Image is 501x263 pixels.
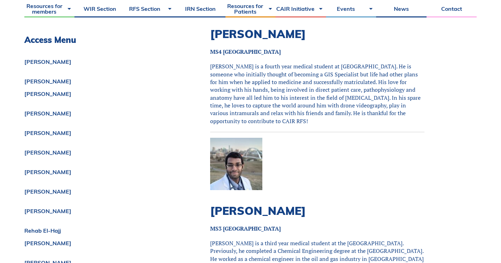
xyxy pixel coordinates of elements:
a: [PERSON_NAME] [24,240,175,246]
a: Rehab El-Hajj [24,228,175,233]
a: [PERSON_NAME] [24,150,175,155]
a: [PERSON_NAME] [24,59,175,65]
h2: [PERSON_NAME] [210,27,424,40]
a: [PERSON_NAME] [24,78,175,84]
a: [PERSON_NAME] [24,111,175,116]
strong: MS3 [GEOGRAPHIC_DATA] [210,225,281,232]
a: [PERSON_NAME] [24,189,175,194]
h3: Access Menu [24,35,175,45]
a: [PERSON_NAME] [24,169,175,175]
a: [PERSON_NAME] [24,91,175,97]
strong: MS4 [GEOGRAPHIC_DATA] [210,48,281,55]
p: [PERSON_NAME] is a fourth year medical student at [GEOGRAPHIC_DATA]. He is someone who initially ... [210,62,424,125]
a: [PERSON_NAME] [24,130,175,136]
h2: [PERSON_NAME] [210,204,424,217]
a: [PERSON_NAME] [24,208,175,214]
